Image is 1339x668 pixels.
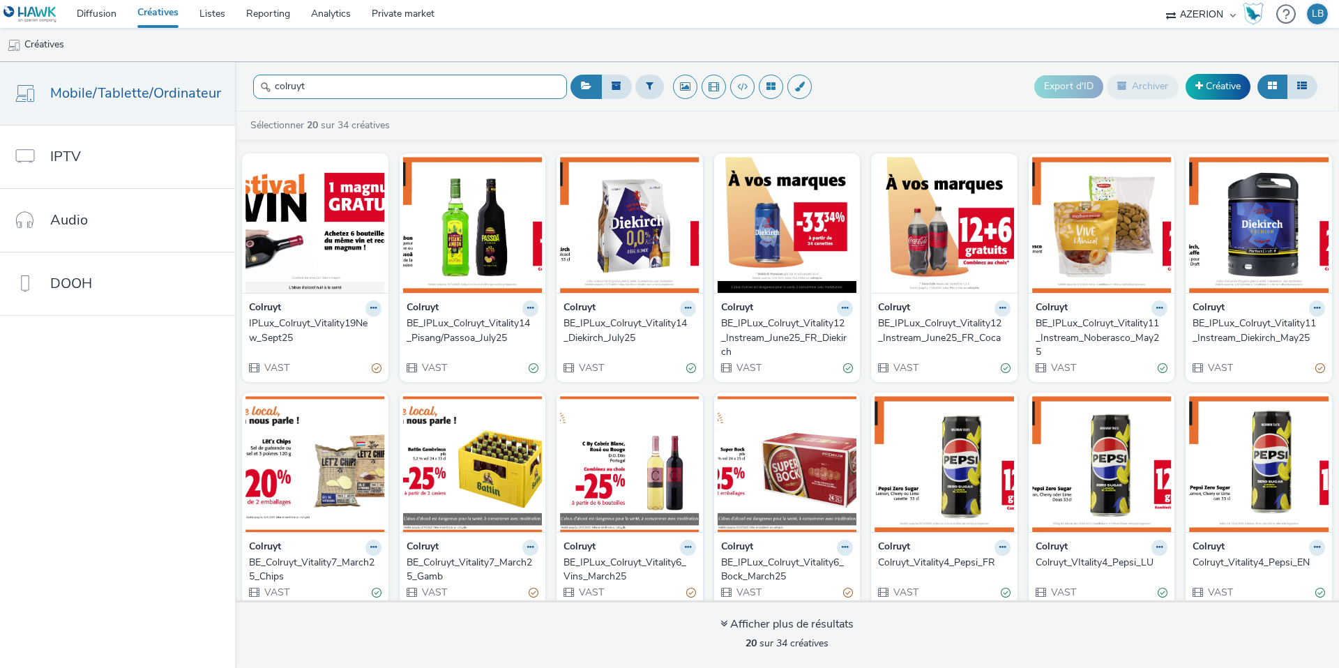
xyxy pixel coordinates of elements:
[560,157,699,293] img: BE_IPLux_Colruyt_Vitality14_Diekirch_July25 visual
[875,396,1014,532] img: Colruyt_Vitality4_Pepsi_FR visual
[529,360,538,375] div: Valide
[843,360,853,375] div: Valide
[878,301,910,317] strong: Colruyt
[721,556,848,584] div: BE_IPLux_Colruyt_Vitality6_Bock_March25
[563,301,596,317] strong: Colruyt
[735,586,762,599] span: VAST
[1158,585,1167,600] div: Valide
[263,361,289,374] span: VAST
[245,396,385,532] img: BE_Colruyt_Vitality7_March25_Chips visual
[1036,540,1068,556] strong: Colruyt
[721,301,753,317] strong: Colruyt
[721,317,848,359] div: BE_IPLux_Colruyt_Vitality12_Instream_June25_FR_Diekirch
[1050,586,1076,599] span: VAST
[878,556,1005,570] div: Colruyt_Vitality4_Pepsi_FR
[1036,556,1163,570] div: Colruyt_VItality4_Pepsi_LU
[372,360,381,375] div: Partiellement valide
[746,637,829,650] span: sur 34 créatives
[563,556,696,584] a: BE_IPLux_Colruyt_Vitality6_Vins_March25
[7,38,21,52] img: mobile
[1036,317,1163,359] div: BE_IPLux_Colruyt_Vitality11_Instream_Noberasco_May25
[249,119,395,132] a: Sélectionner sur 34 créatives
[878,556,1011,570] a: Colruyt_Vitality4_Pepsi_FR
[50,83,221,103] span: Mobile/Tablette/Ordinateur
[403,396,543,532] img: BE_Colruyt_Vitality7_March25_Gamb visual
[686,360,696,375] div: Valide
[563,317,696,345] a: BE_IPLux_Colruyt_Vitality14_Diekirch_July25
[407,556,534,584] div: BE_Colruyt_Vitality7_March25_Gamb
[718,396,857,532] img: BE_IPLux_Colruyt_Vitality6_Bock_March25 visual
[1001,360,1011,375] div: Valide
[1312,3,1324,24] div: LB
[407,317,539,345] a: BE_IPLux_Colruyt_Vitality14_Pisang/Passoa_July25
[1193,317,1325,345] a: BE_IPLux_Colruyt_Vitality11_Instream_Diekirch_May25
[1036,317,1168,359] a: BE_IPLux_Colruyt_Vitality11_Instream_Noberasco_May25
[403,157,543,293] img: BE_IPLux_Colruyt_Vitality14_Pisang/Passoa_July25 visual
[1243,3,1264,25] img: Hawk Academy
[253,75,567,99] input: Rechercher...
[1050,361,1076,374] span: VAST
[407,556,539,584] a: BE_Colruyt_Vitality7_March25_Gamb
[1107,75,1179,98] button: Archiver
[1206,361,1233,374] span: VAST
[1032,157,1172,293] img: BE_IPLux_Colruyt_Vitality11_Instream_Noberasco_May25 visual
[3,6,57,23] img: undefined Logo
[1193,556,1319,570] div: Colruyt_Vitality4_Pepsi_EN
[892,586,918,599] span: VAST
[1193,317,1319,345] div: BE_IPLux_Colruyt_Vitality11_Instream_Diekirch_May25
[1315,585,1325,600] div: Valide
[577,586,604,599] span: VAST
[875,157,1014,293] img: BE_IPLux_Colruyt_Vitality12_Instream_June25_FR_Coca visual
[50,273,92,294] span: DOOH
[1189,157,1329,293] img: BE_IPLux_Colruyt_Vitality11_Instream_Diekirch_May25 visual
[892,361,918,374] span: VAST
[372,585,381,600] div: Valide
[249,317,376,345] div: IPLux_Colruyt_Vitality19New_Sept25
[1243,3,1269,25] a: Hawk Academy
[735,361,762,374] span: VAST
[563,556,690,584] div: BE_IPLux_Colruyt_Vitality6_Vins_March25
[878,317,1005,345] div: BE_IPLux_Colruyt_Vitality12_Instream_June25_FR_Coca
[560,396,699,532] img: BE_IPLux_Colruyt_Vitality6_Vins_March25 visual
[249,556,381,584] a: BE_Colruyt_Vitality7_March25_Chips
[50,210,88,230] span: Audio
[1032,396,1172,532] img: Colruyt_VItality4_Pepsi_LU visual
[1034,75,1103,98] button: Export d'ID
[1206,586,1233,599] span: VAST
[407,540,439,556] strong: Colruyt
[249,556,376,584] div: BE_Colruyt_Vitality7_March25_Chips
[1189,396,1329,532] img: Colruyt_Vitality4_Pepsi_EN visual
[1158,360,1167,375] div: Valide
[249,301,281,317] strong: Colruyt
[563,317,690,345] div: BE_IPLux_Colruyt_Vitality14_Diekirch_July25
[421,586,447,599] span: VAST
[577,361,604,374] span: VAST
[1193,301,1225,317] strong: Colruyt
[686,585,696,600] div: Partiellement valide
[245,157,385,293] img: IPLux_Colruyt_Vitality19New_Sept25 visual
[878,317,1011,345] a: BE_IPLux_Colruyt_Vitality12_Instream_June25_FR_Coca
[249,317,381,345] a: IPLux_Colruyt_Vitality19New_Sept25
[50,146,81,167] span: IPTV
[721,556,854,584] a: BE_IPLux_Colruyt_Vitality6_Bock_March25
[746,637,757,650] strong: 20
[529,585,538,600] div: Partiellement valide
[1001,585,1011,600] div: Valide
[263,586,289,599] span: VAST
[407,317,534,345] div: BE_IPLux_Colruyt_Vitality14_Pisang/Passoa_July25
[407,301,439,317] strong: Colruyt
[1315,360,1325,375] div: Partiellement valide
[1193,540,1225,556] strong: Colruyt
[249,540,281,556] strong: Colruyt
[1287,75,1317,98] button: Liste
[563,540,596,556] strong: Colruyt
[843,585,853,600] div: Partiellement valide
[720,616,854,632] div: Afficher plus de résultats
[421,361,447,374] span: VAST
[1257,75,1287,98] button: Grille
[1186,74,1250,99] a: Créative
[721,317,854,359] a: BE_IPLux_Colruyt_Vitality12_Instream_June25_FR_Diekirch
[1036,556,1168,570] a: Colruyt_VItality4_Pepsi_LU
[721,540,753,556] strong: Colruyt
